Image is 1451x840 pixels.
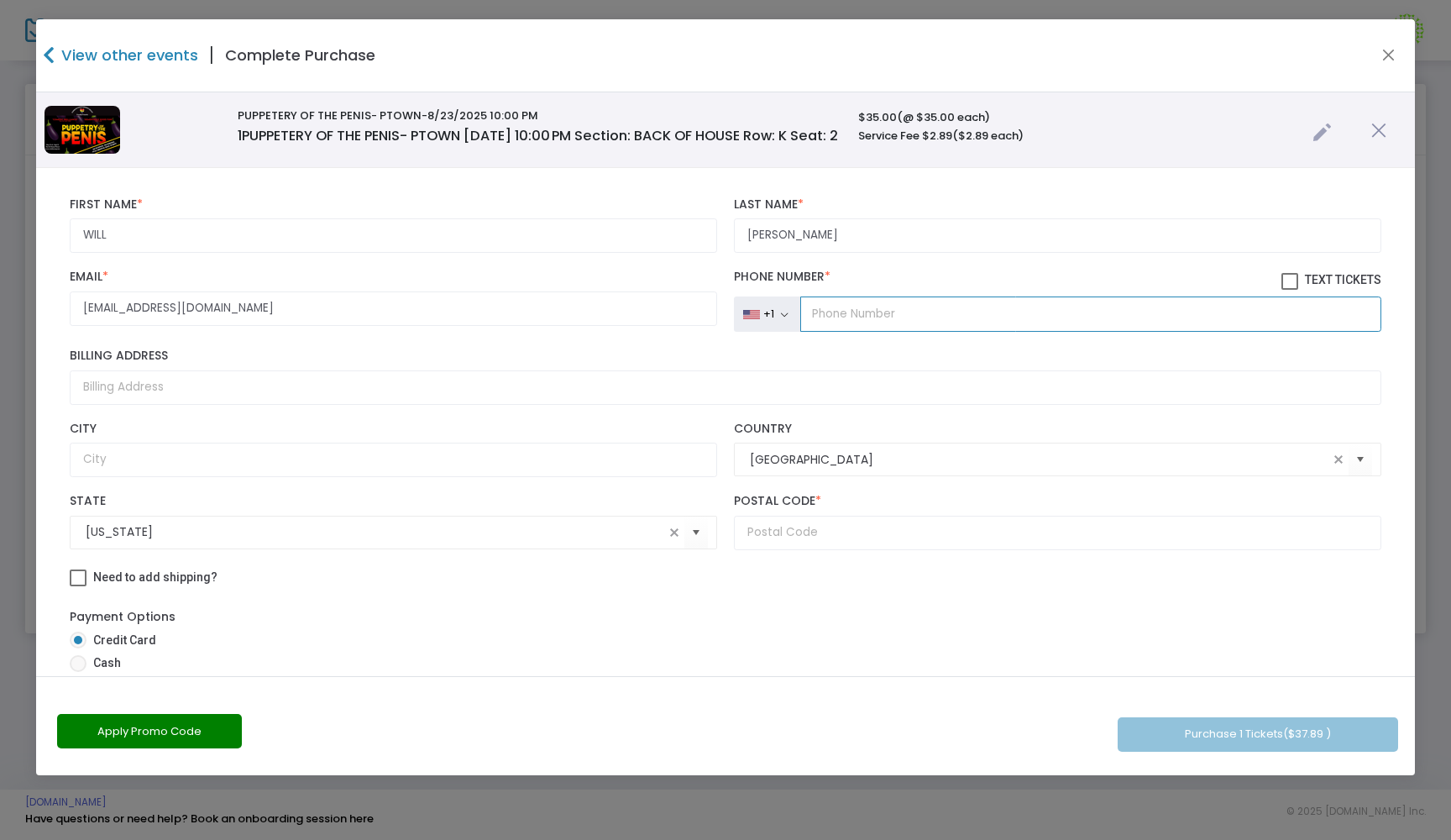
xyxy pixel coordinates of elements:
input: First Name [70,218,717,253]
label: Payment Options [70,608,175,626]
label: Last Name [734,197,1381,213]
span: PUPPETERY OF THE PENIS- PTOWN [DATE] 10:00 PM Section: BACK OF HOUSE Row: K Seat: 2 [238,126,838,145]
button: Select [1349,443,1372,477]
button: Apply Promo Code [57,714,242,748]
button: Select [684,515,708,549]
span: (@ $35.00 each) [897,109,990,125]
h6: Service Fee $2.89 [858,129,1296,143]
input: Select Country [750,451,1328,469]
h6: $35.00 [858,111,1296,124]
span: Need to add shipping? [93,570,217,584]
button: +1 [734,297,801,332]
input: City [70,443,717,477]
label: State [70,494,717,509]
label: First Name [70,197,717,213]
span: Cash [86,654,121,672]
span: 1 [238,126,242,145]
label: Billing Address [70,349,1381,364]
span: -8/23/2025 10:00 PM [422,108,538,123]
input: Select State [86,523,664,541]
span: Credit Card [86,632,156,649]
input: Postal Code [734,516,1381,550]
input: Email [70,291,717,326]
label: Postal Code [734,494,1381,509]
input: Last Name [734,218,1381,253]
span: | [198,40,225,71]
h4: Complete Purchase [225,44,375,66]
span: Text Tickets [1305,273,1381,286]
span: clear [664,522,684,543]
input: Phone Number [800,297,1380,332]
h6: PUPPETERY OF THE PENIS- PTOWN [238,109,841,123]
span: clear [1328,449,1349,470]
label: City [70,422,717,437]
span: ($2.89 each) [952,128,1024,144]
h4: View other events [57,44,198,66]
input: Billing Address [70,370,1381,405]
label: Email [70,270,717,285]
button: Close [1377,45,1399,66]
label: Phone Number [734,270,1381,290]
img: 638737190253310298Puppetryofpenissimpletix.png [45,106,120,154]
img: cross.png [1371,123,1386,138]
div: +1 [763,307,774,321]
label: Country [734,422,1381,437]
